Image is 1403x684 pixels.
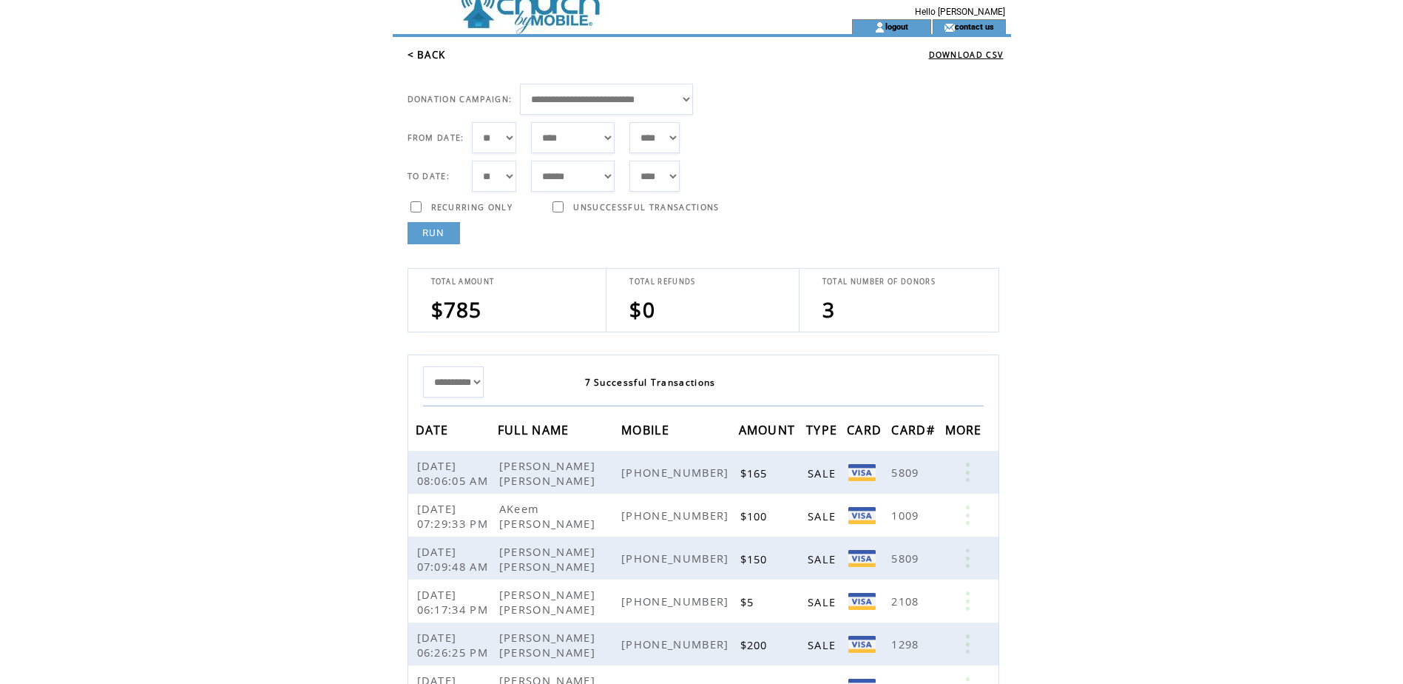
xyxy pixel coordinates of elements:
[417,630,493,660] span: [DATE] 06:26:25 PM
[874,21,885,33] img: account_icon.gif
[955,21,994,31] a: contact us
[621,508,733,523] span: [PHONE_NUMBER]
[848,507,876,524] img: Visa
[891,465,922,480] span: 5809
[740,594,758,609] span: $5
[417,587,493,617] span: [DATE] 06:17:34 PM
[915,7,1005,17] span: Hello [PERSON_NAME]
[891,594,922,608] span: 2108
[847,425,885,434] a: CARD
[848,636,876,653] img: Visa
[498,425,573,434] a: FULL NAME
[621,418,673,446] span: MOBILE
[417,458,493,488] span: [DATE] 08:06:05 AM
[431,295,482,323] span: $785
[822,295,835,323] span: 3
[499,544,599,574] span: [PERSON_NAME] [PERSON_NAME]
[740,637,771,652] span: $200
[848,593,876,610] img: VISA
[629,295,655,323] span: $0
[499,501,599,531] span: AKeem [PERSON_NAME]
[621,551,733,566] span: [PHONE_NUMBER]
[739,418,799,446] span: AMOUNT
[808,466,839,480] span: SALE
[408,133,464,143] span: FROM DATE:
[808,551,839,566] span: SALE
[885,21,908,31] a: logout
[806,425,841,434] a: TYPE
[740,551,771,566] span: $150
[891,508,922,523] span: 1009
[808,637,839,652] span: SALE
[945,418,986,446] span: MORE
[499,587,599,617] span: [PERSON_NAME] [PERSON_NAME]
[408,222,460,244] a: RUN
[822,277,936,286] span: TOTAL NUMBER OF DONORS
[739,425,799,434] a: AMOUNT
[808,594,839,609] span: SALE
[891,637,922,651] span: 1298
[740,466,771,480] span: $165
[891,418,939,446] span: CARD#
[498,418,573,446] span: FULL NAME
[621,594,733,608] span: [PHONE_NUMBER]
[431,202,513,212] span: RECURRING ONLY
[621,465,733,480] span: [PHONE_NUMBER]
[416,418,453,446] span: DATE
[808,509,839,523] span: SALE
[408,171,450,181] span: TO DATE:
[408,48,446,61] a: < BACK
[891,551,922,566] span: 5809
[573,202,719,212] span: UNSUCCESSFUL TRANSACTIONS
[848,550,876,567] img: VISA
[806,418,841,446] span: TYPE
[847,418,885,446] span: CARD
[585,376,716,389] span: 7 Successful Transactions
[891,425,939,434] a: CARD#
[944,21,955,33] img: contact_us_icon.gif
[740,509,771,523] span: $100
[408,94,513,104] span: DONATION CAMPAIGN:
[929,50,1004,60] a: DOWNLOAD CSV
[417,501,493,531] span: [DATE] 07:29:33 PM
[416,425,453,434] a: DATE
[621,637,733,651] span: [PHONE_NUMBER]
[431,277,495,286] span: TOTAL AMOUNT
[621,425,673,434] a: MOBILE
[499,458,599,488] span: [PERSON_NAME] [PERSON_NAME]
[417,544,493,574] span: [DATE] 07:09:48 AM
[848,464,876,481] img: VISA
[629,277,695,286] span: TOTAL REFUNDS
[499,630,599,660] span: [PERSON_NAME] [PERSON_NAME]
